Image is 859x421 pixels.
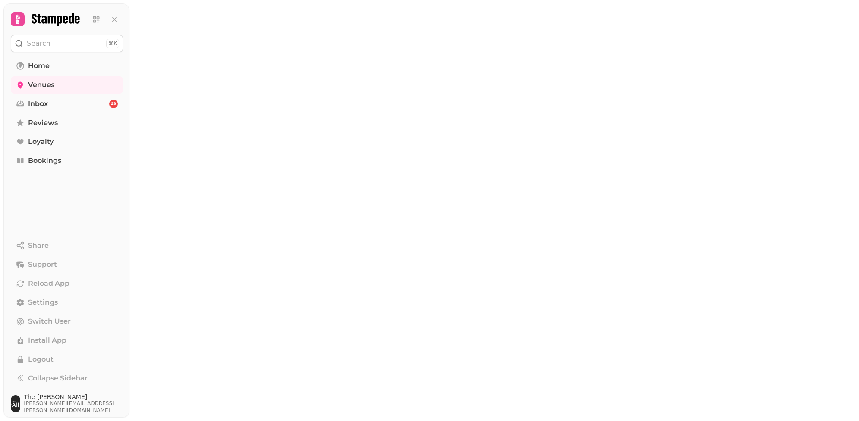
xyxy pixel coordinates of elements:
[11,95,123,112] a: Inbox26
[28,156,61,166] span: Bookings
[28,80,54,90] span: Venues
[28,240,49,251] span: Share
[11,35,123,52] button: Search⌘K
[27,38,51,49] p: Search
[11,332,123,349] button: Install App
[11,275,123,292] button: Reload App
[11,313,123,330] button: Switch User
[11,394,123,414] button: User avatarThe [PERSON_NAME][PERSON_NAME][EMAIL_ADDRESS][PERSON_NAME][DOMAIN_NAME]
[28,259,57,270] span: Support
[106,39,119,48] div: ⌘K
[11,351,123,368] button: Logout
[11,294,123,311] a: Settings
[11,76,123,94] a: Venues
[28,118,58,128] span: Reviews
[28,316,71,327] span: Switch User
[11,152,123,169] a: Bookings
[28,278,69,289] span: Reload App
[111,101,117,107] span: 26
[11,395,20,412] img: User avatar
[11,237,123,254] button: Share
[24,394,123,400] span: The [PERSON_NAME]
[28,297,58,308] span: Settings
[11,133,123,150] a: Loyalty
[28,99,48,109] span: Inbox
[28,335,66,346] span: Install App
[24,400,123,414] span: [PERSON_NAME][EMAIL_ADDRESS][PERSON_NAME][DOMAIN_NAME]
[28,61,50,71] span: Home
[11,256,123,273] button: Support
[28,137,54,147] span: Loyalty
[11,370,123,387] button: Collapse Sidebar
[11,57,123,75] a: Home
[28,373,88,384] span: Collapse Sidebar
[28,354,54,365] span: Logout
[11,114,123,131] a: Reviews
